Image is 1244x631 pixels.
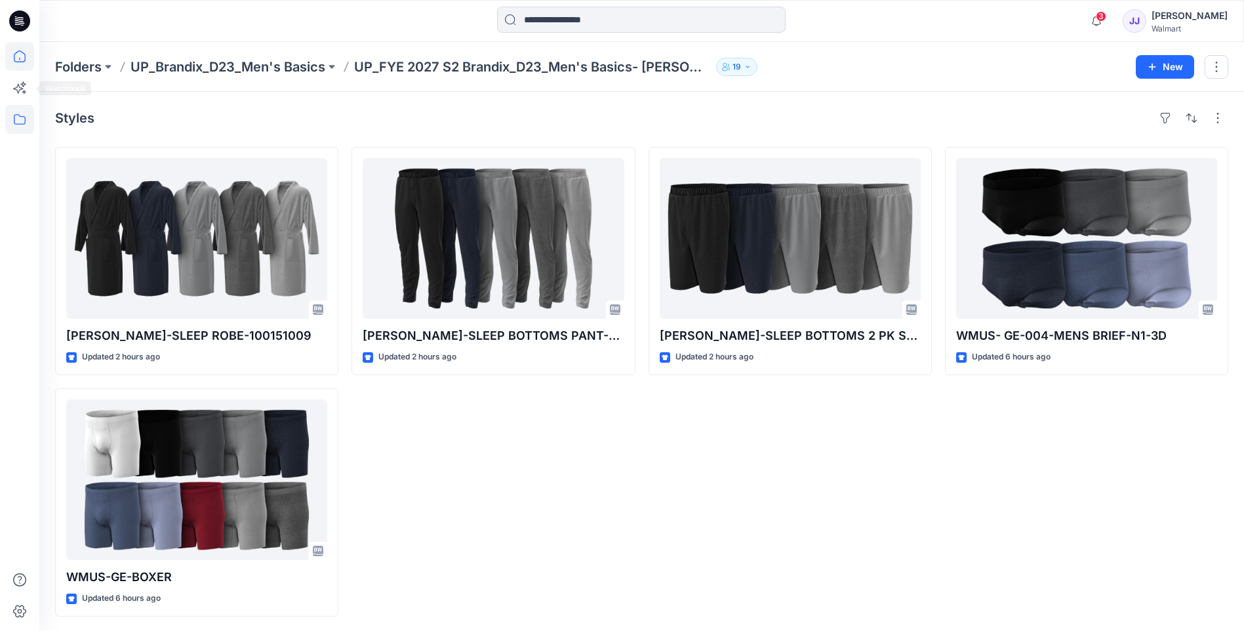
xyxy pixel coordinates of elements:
[732,60,741,74] p: 19
[956,327,1217,345] p: WMUS- GE-004-MENS BRIEF-N1-3D
[1152,24,1228,33] div: Walmart
[1096,11,1106,22] span: 3
[716,58,757,76] button: 19
[354,58,711,76] p: UP_FYE 2027 S2 Brandix_D23_Men's Basics- [PERSON_NAME]
[660,158,921,319] a: George-SLEEP BOTTOMS 2 PK SHORTS-100150734
[956,158,1217,319] a: WMUS- GE-004-MENS BRIEF-N1-3D
[1136,55,1194,79] button: New
[660,327,921,345] p: [PERSON_NAME]-SLEEP BOTTOMS 2 PK SHORTS-100150734
[675,350,753,364] p: Updated 2 hours ago
[66,399,327,560] a: WMUS-GE-BOXER
[66,158,327,319] a: George-SLEEP ROBE-100151009
[66,327,327,345] p: [PERSON_NAME]-SLEEP ROBE-100151009
[130,58,325,76] a: UP_Brandix_D23_Men's Basics
[363,158,624,319] a: George-SLEEP BOTTOMS PANT-100150736
[378,350,456,364] p: Updated 2 hours ago
[66,568,327,586] p: WMUS-GE-BOXER
[363,327,624,345] p: [PERSON_NAME]-SLEEP BOTTOMS PANT-100150736
[55,58,102,76] a: Folders
[82,350,160,364] p: Updated 2 hours ago
[1123,9,1146,33] div: JJ
[82,592,161,605] p: Updated 6 hours ago
[972,350,1051,364] p: Updated 6 hours ago
[1152,8,1228,24] div: [PERSON_NAME]
[55,110,94,126] h4: Styles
